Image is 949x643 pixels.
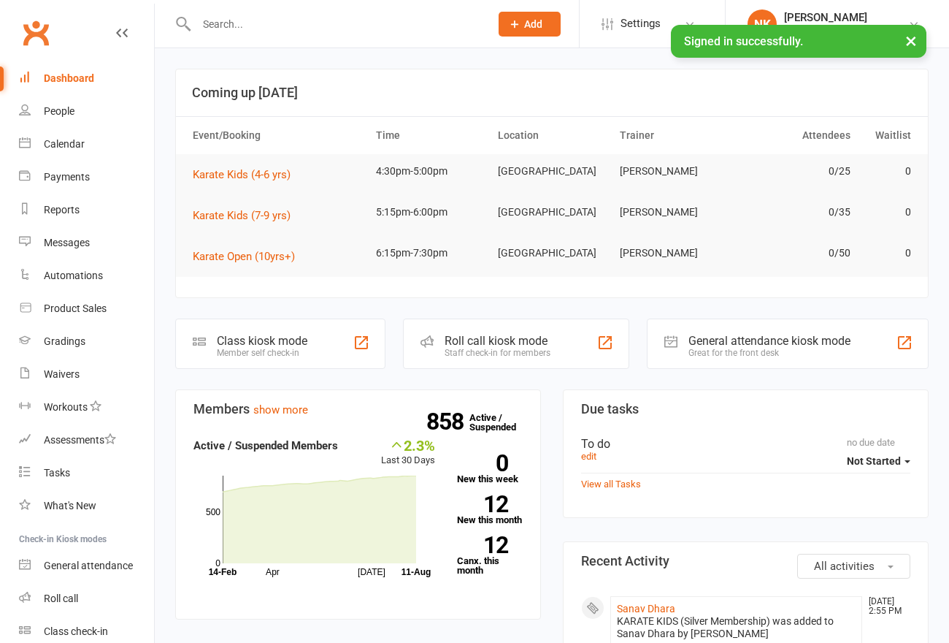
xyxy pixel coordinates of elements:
a: People [19,95,154,128]
a: Dashboard [19,62,154,95]
a: Messages [19,227,154,259]
td: 0 [857,236,918,270]
div: [PERSON_NAME] [784,11,908,24]
div: Automations [44,270,103,281]
div: Product Sales [44,303,107,314]
td: 0/50 [735,236,857,270]
h3: Due tasks [581,402,910,416]
time: [DATE] 2:55 PM [861,597,910,616]
td: [PERSON_NAME] [613,236,735,270]
button: Karate Kids (4-6 yrs) [193,166,301,183]
a: show more [253,403,308,416]
a: Roll call [19,582,154,615]
span: Karate Kids (7-9 yrs) [193,209,291,222]
td: 5:15pm-6:00pm [369,195,491,229]
div: Class kiosk mode [217,334,307,348]
td: 0/25 [735,154,857,189]
div: Goshukan Karate Academy [784,24,908,37]
div: Roll call [44,593,78,604]
div: General attendance kiosk mode [688,334,850,348]
a: View all Tasks [581,479,641,490]
div: People [44,105,74,117]
a: Tasks [19,457,154,490]
div: Reports [44,204,80,216]
div: Staff check-in for members [445,348,550,358]
a: Workouts [19,391,154,424]
button: Not Started [847,448,910,474]
td: 0 [857,154,918,189]
th: Location [491,117,613,154]
a: Payments [19,161,154,194]
button: Karate Open (10yrs+) [193,248,305,265]
div: Roll call kiosk mode [445,334,550,348]
a: General attendance kiosk mode [19,549,154,582]
th: Waitlist [857,117,918,154]
div: Messages [44,237,90,248]
span: Karate Open (10yrs+) [193,250,295,263]
th: Attendees [735,117,857,154]
a: Assessments [19,424,154,457]
div: Great for the front desk [688,348,850,358]
a: Product Sales [19,292,154,325]
span: Karate Kids (4-6 yrs) [193,168,291,181]
th: Trainer [613,117,735,154]
a: What's New [19,490,154,522]
a: Calendar [19,128,154,161]
div: Calendar [44,138,85,150]
td: [GEOGRAPHIC_DATA] [491,154,613,189]
div: Gradings [44,335,85,347]
strong: 858 [426,411,469,433]
td: 0 [857,195,918,229]
td: [GEOGRAPHIC_DATA] [491,195,613,229]
a: Waivers [19,358,154,391]
div: Assessments [44,434,116,446]
span: All activities [814,560,875,573]
div: NK [748,9,777,39]
button: All activities [797,554,910,579]
td: [PERSON_NAME] [613,154,735,189]
button: × [898,25,924,56]
td: 4:30pm-5:00pm [369,154,491,189]
a: 858Active / Suspended [469,402,534,443]
td: 6:15pm-7:30pm [369,236,491,270]
a: Automations [19,259,154,292]
th: Time [369,117,491,154]
button: Add [499,12,561,37]
span: Signed in successfully. [684,34,803,48]
a: Gradings [19,325,154,358]
div: What's New [44,500,96,511]
strong: 12 [457,534,508,556]
div: Dashboard [44,72,94,84]
a: 12Canx. this month [457,536,523,575]
div: KARATE KIDS (Silver Membership) was added to Sanav Dhara by [PERSON_NAME] [617,615,856,640]
a: Clubworx [18,15,54,51]
div: Last 30 Days [381,437,435,468]
h3: Coming up [DATE] [192,85,912,100]
span: Add [524,18,542,30]
input: Search... [192,14,480,34]
td: 0/35 [735,195,857,229]
h3: Members [193,402,523,416]
div: Payments [44,171,90,183]
strong: 0 [457,452,508,474]
div: Tasks [44,467,70,479]
div: Waivers [44,368,80,380]
div: Member self check-in [217,348,307,358]
span: Not Started [847,455,901,467]
td: [PERSON_NAME] [613,195,735,229]
div: 2.3% [381,437,435,453]
strong: Active / Suspended Members [193,439,338,452]
th: Event/Booking [186,117,369,154]
span: Settings [620,7,661,40]
button: Karate Kids (7-9 yrs) [193,207,301,224]
a: Reports [19,194,154,227]
div: Workouts [44,401,88,413]
a: Sanav Dhara [617,603,675,615]
div: General attendance [44,560,133,571]
a: 12New this month [457,495,523,525]
a: 0New this week [457,454,523,484]
div: To do [581,437,910,451]
a: edit [581,451,596,462]
strong: 12 [457,493,508,515]
div: Class check-in [44,625,108,637]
